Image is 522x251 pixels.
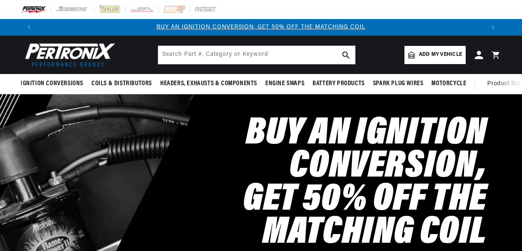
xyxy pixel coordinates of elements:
[313,79,365,88] span: Battery Products
[419,51,462,59] span: Add my vehicle
[261,74,308,93] summary: Engine Swaps
[160,79,257,88] span: Headers, Exhausts & Components
[265,79,304,88] span: Engine Swaps
[404,46,466,64] a: Add my vehicle
[431,79,466,88] span: Motorcycle
[427,74,470,93] summary: Motorcycle
[21,19,37,36] button: Translation missing: en.sections.announcements.previous_announcement
[133,117,487,250] h2: Buy an Ignition Conversion, Get 50% off the Matching Coil
[156,24,366,30] a: BUY AN IGNITION CONVERSION, GET 50% OFF THE MATCHING COIL
[308,74,369,93] summary: Battery Products
[91,79,152,88] span: Coils & Distributors
[337,46,355,64] button: search button
[369,74,428,93] summary: Spark Plug Wires
[373,79,423,88] span: Spark Plug Wires
[37,23,485,32] div: 1 of 3
[37,23,485,32] div: Announcement
[21,41,116,69] img: Pertronix
[87,74,156,93] summary: Coils & Distributors
[158,46,355,64] input: Search Part #, Category or Keyword
[21,79,83,88] span: Ignition Conversions
[485,19,501,36] button: Translation missing: en.sections.announcements.next_announcement
[156,74,261,93] summary: Headers, Exhausts & Components
[21,74,87,93] summary: Ignition Conversions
